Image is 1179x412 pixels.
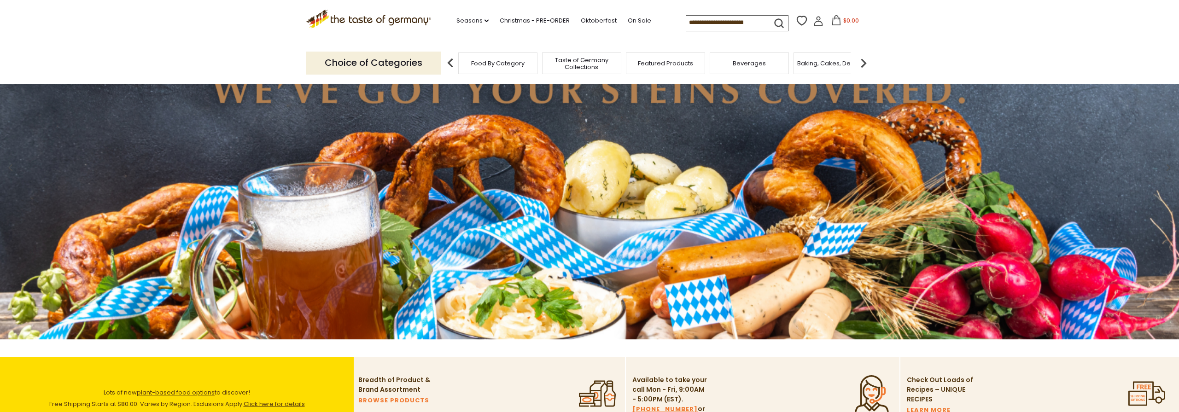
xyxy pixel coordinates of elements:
[358,375,434,395] p: Breadth of Product & Brand Assortment
[500,16,570,26] a: Christmas - PRE-ORDER
[825,15,864,29] button: $0.00
[907,375,974,404] p: Check Out Loads of Recipes – UNIQUE RECIPES
[797,60,869,67] a: Baking, Cakes, Desserts
[244,400,305,408] a: Click here for details
[843,17,859,24] span: $0.00
[854,54,873,72] img: next arrow
[471,60,525,67] a: Food By Category
[581,16,617,26] a: Oktoberfest
[441,54,460,72] img: previous arrow
[49,388,305,408] span: Lots of new to discover! Free Shipping Starts at $80.00. Varies by Region. Exclusions Apply.
[545,57,619,70] a: Taste of Germany Collections
[733,60,766,67] a: Beverages
[306,52,441,74] p: Choice of Categories
[638,60,693,67] a: Featured Products
[456,16,489,26] a: Seasons
[137,388,215,397] a: plant-based food options
[358,395,429,406] a: BROWSE PRODUCTS
[628,16,651,26] a: On Sale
